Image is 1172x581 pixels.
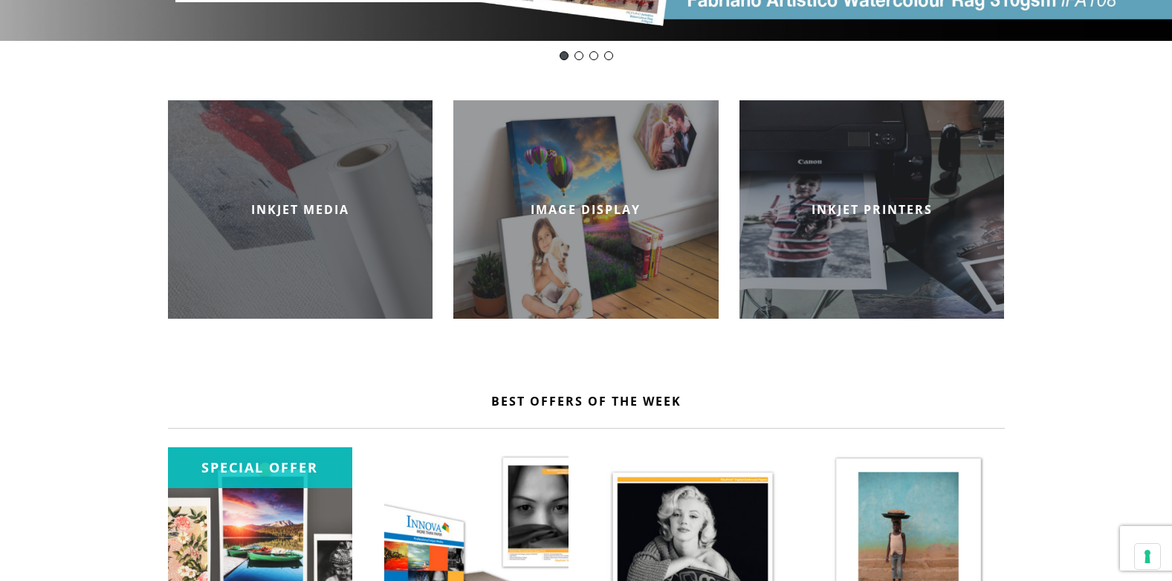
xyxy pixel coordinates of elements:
div: Special Offer [168,447,352,488]
h2: INKJET PRINTERS [739,201,1005,218]
div: Innova Decor Art IFA 24 [574,51,583,60]
button: Your consent preferences for tracking technologies [1135,544,1160,569]
h2: INKJET MEDIA [168,201,433,218]
div: Choose slide to display. [557,48,616,63]
div: pinch book [604,51,613,60]
h2: Best Offers Of The Week [168,393,1005,409]
div: Innova-general [589,51,598,60]
h2: IMAGE DISPLAY [453,201,719,218]
div: Deal of the DAY- Innova Editions IFA108 [560,51,569,60]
